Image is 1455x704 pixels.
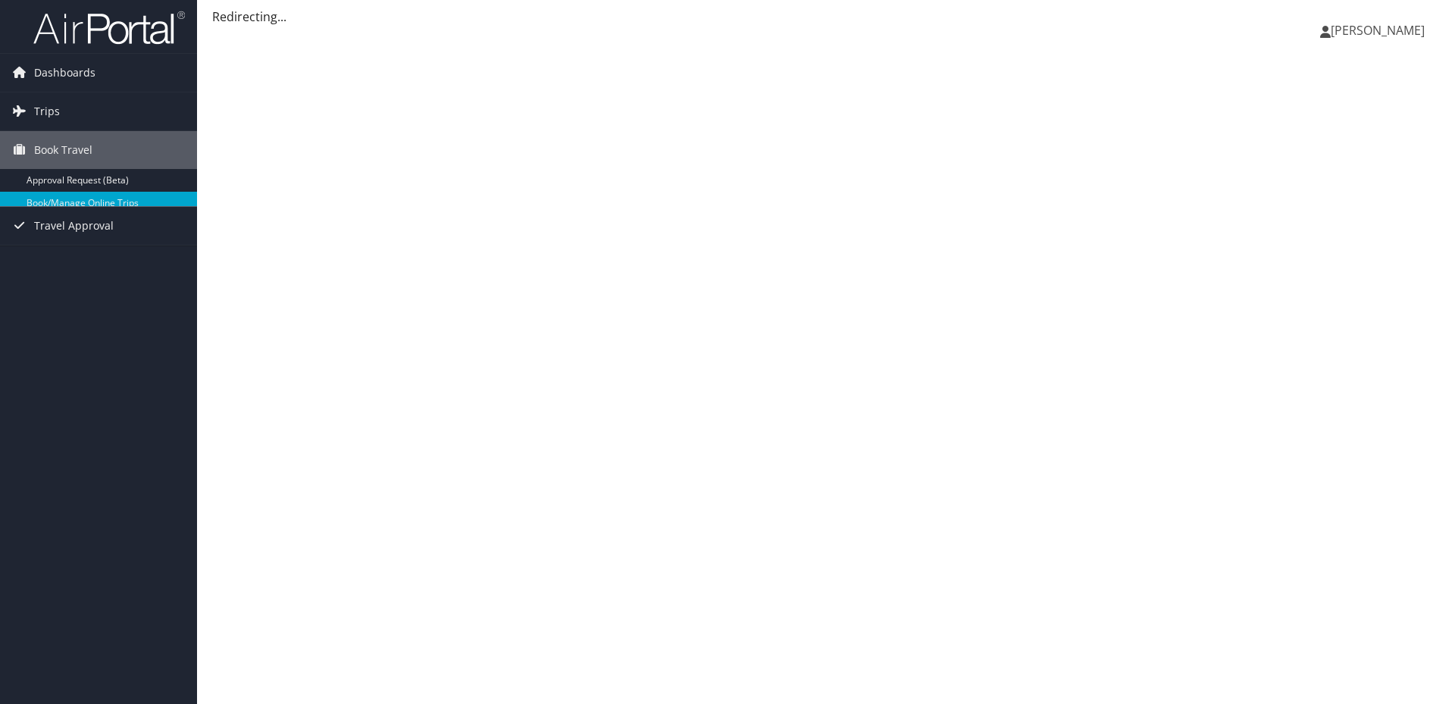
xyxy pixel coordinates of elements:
span: [PERSON_NAME] [1331,22,1425,39]
img: airportal-logo.png [33,10,185,45]
span: Book Travel [34,131,92,169]
span: Dashboards [34,54,95,92]
span: Travel Approval [34,207,114,245]
span: Trips [34,92,60,130]
div: Redirecting... [212,8,1440,26]
a: [PERSON_NAME] [1320,8,1440,53]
